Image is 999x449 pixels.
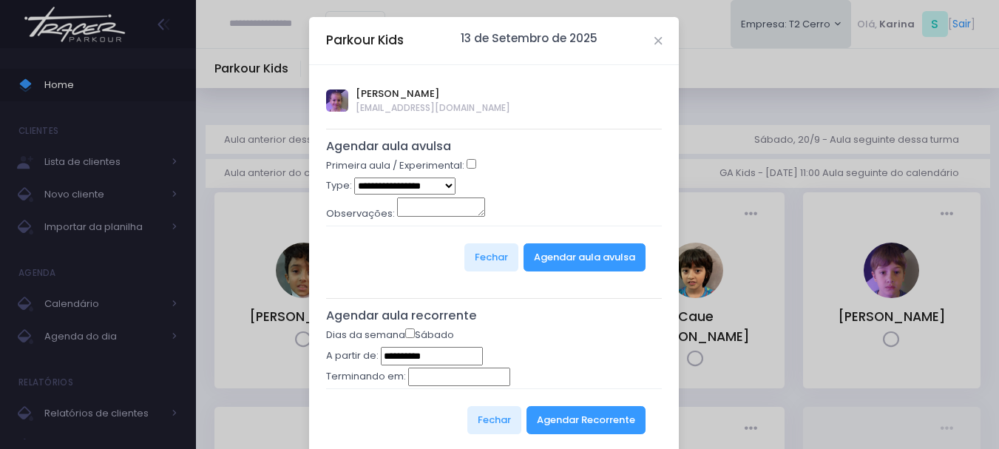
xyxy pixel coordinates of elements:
[405,328,415,338] input: Sábado
[356,87,510,101] span: [PERSON_NAME]
[326,31,404,50] h5: Parkour Kids
[464,243,518,271] button: Fechar
[461,32,597,45] h6: 13 de Setembro de 2025
[526,406,646,434] button: Agendar Recorrente
[326,178,352,193] label: Type:
[356,101,510,115] span: [EMAIL_ADDRESS][DOMAIN_NAME]
[326,308,663,323] h5: Agendar aula recorrente
[326,369,406,384] label: Terminando em:
[326,139,663,154] h5: Agendar aula avulsa
[326,206,395,221] label: Observações:
[467,406,521,434] button: Fechar
[405,328,454,342] label: Sábado
[326,158,464,173] label: Primeira aula / Experimental:
[524,243,646,271] button: Agendar aula avulsa
[326,348,379,363] label: A partir de:
[654,37,662,44] button: Close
